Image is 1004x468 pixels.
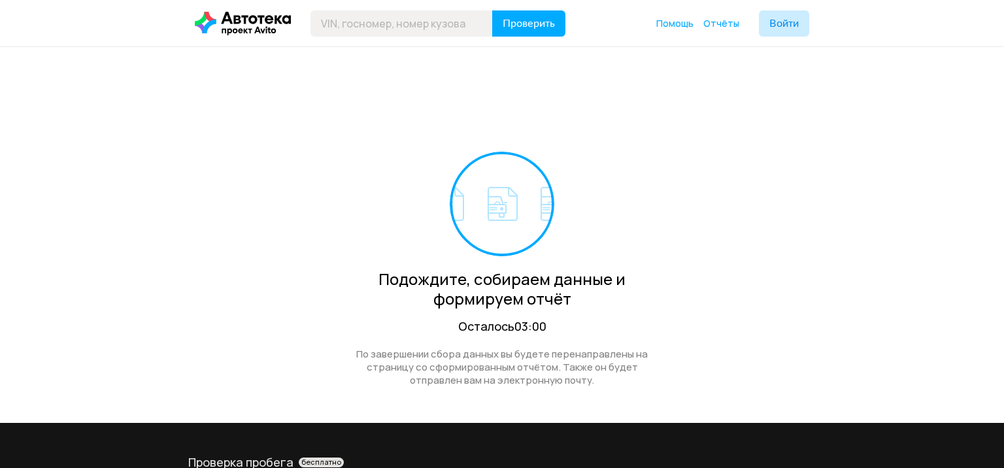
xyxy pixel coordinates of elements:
a: Помощь [656,17,694,30]
span: Проверить [503,18,555,29]
span: Отчёты [703,17,739,29]
button: Войти [759,10,809,37]
span: Войти [769,18,799,29]
div: По завершении сбора данных вы будете перенаправлены на страницу со сформированным отчётом. Также ... [342,348,662,387]
span: Помощь [656,17,694,29]
div: Осталось 03:00 [342,318,662,335]
div: Подождите, собираем данные и формируем отчёт [342,269,662,309]
button: Проверить [492,10,565,37]
input: VIN, госномер, номер кузова [310,10,493,37]
span: бесплатно [301,458,341,467]
a: Отчёты [703,17,739,30]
